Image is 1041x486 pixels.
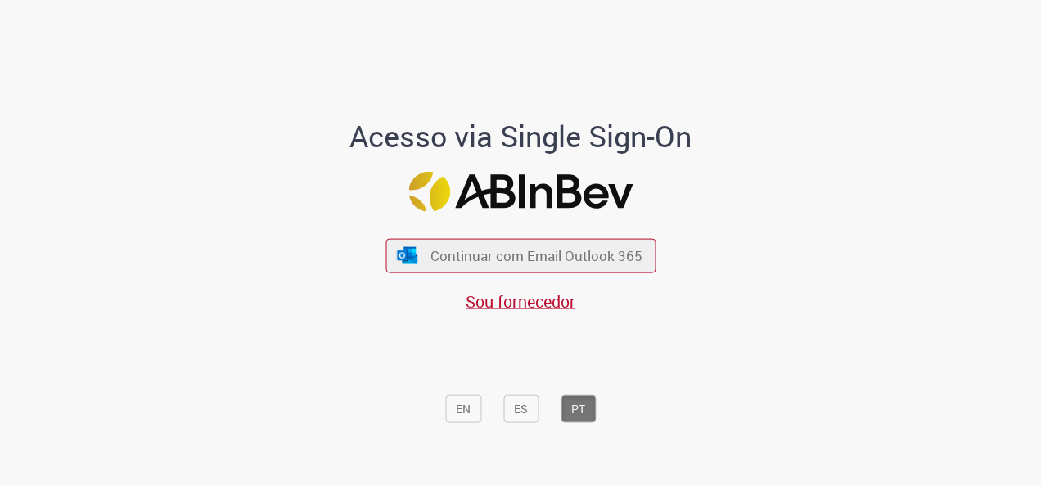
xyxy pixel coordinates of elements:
[408,172,633,212] img: Logo ABInBev
[561,394,596,422] button: PT
[396,246,419,263] img: ícone Azure/Microsoft 360
[466,290,575,312] a: Sou fornecedor
[294,119,748,152] h1: Acesso via Single Sign-On
[445,394,481,422] button: EN
[430,246,642,265] span: Continuar com Email Outlook 365
[503,394,539,422] button: ES
[385,239,656,272] button: ícone Azure/Microsoft 360 Continuar com Email Outlook 365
